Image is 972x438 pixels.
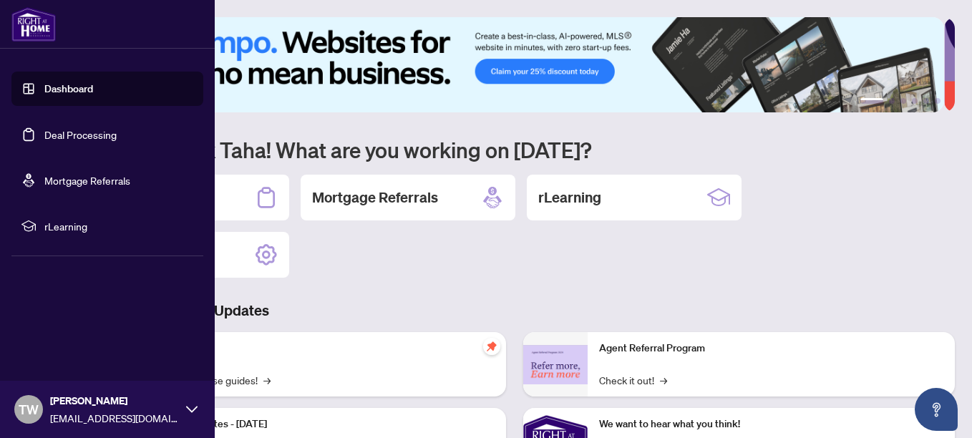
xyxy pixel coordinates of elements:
h2: Mortgage Referrals [312,188,438,208]
p: Platform Updates - [DATE] [150,417,495,432]
p: Self-Help [150,341,495,356]
button: 3 [900,98,906,104]
img: Slide 0 [74,17,944,112]
span: pushpin [483,338,500,355]
h1: Welcome back Taha! What are you working on [DATE]? [74,136,955,163]
img: logo [11,7,56,42]
a: Deal Processing [44,128,117,141]
button: 1 [860,98,883,104]
p: We want to hear what you think! [599,417,943,432]
span: [PERSON_NAME] [50,393,179,409]
span: rLearning [44,218,193,234]
span: [EMAIL_ADDRESS][DOMAIN_NAME] [50,410,179,426]
img: Agent Referral Program [523,345,588,384]
span: → [263,372,271,388]
button: 2 [889,98,895,104]
button: 5 [923,98,929,104]
a: Check it out!→ [599,372,667,388]
span: TW [19,399,39,419]
a: Dashboard [44,82,93,95]
span: → [660,372,667,388]
button: 4 [912,98,918,104]
h2: rLearning [538,188,601,208]
button: 6 [935,98,941,104]
h3: Brokerage & Industry Updates [74,301,955,321]
button: Open asap [915,388,958,431]
a: Mortgage Referrals [44,174,130,187]
p: Agent Referral Program [599,341,943,356]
